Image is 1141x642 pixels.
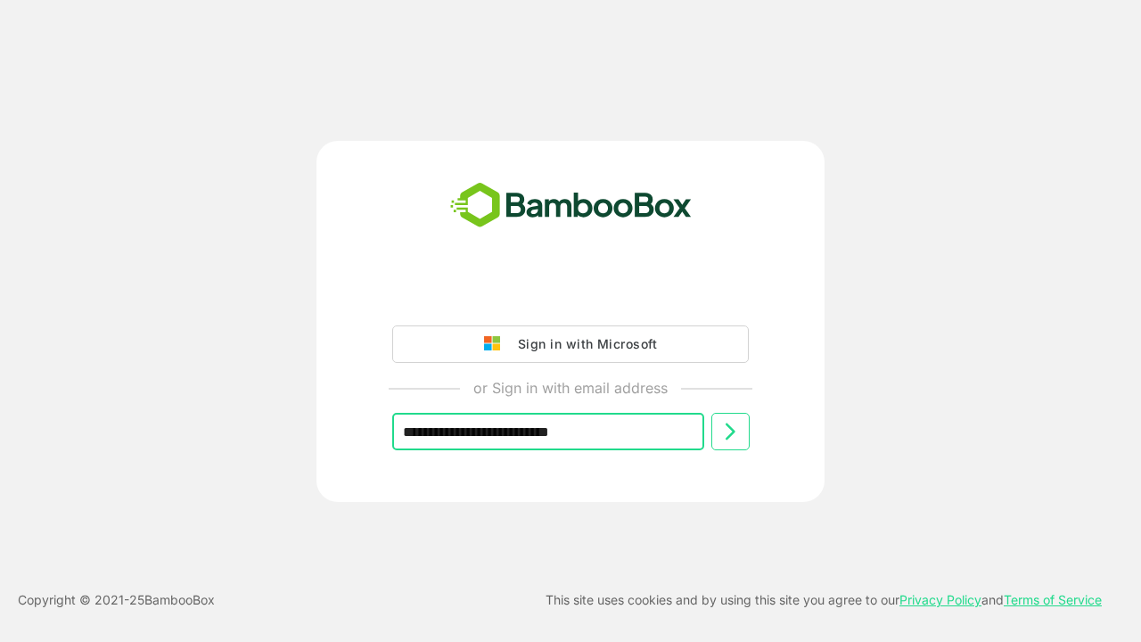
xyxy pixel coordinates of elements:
[440,177,702,235] img: bamboobox
[473,377,668,399] p: or Sign in with email address
[1004,592,1102,607] a: Terms of Service
[484,336,509,352] img: google
[509,333,657,356] div: Sign in with Microsoft
[383,276,758,315] iframe: Sign in with Google Button
[18,589,215,611] p: Copyright © 2021- 25 BambooBox
[899,592,981,607] a: Privacy Policy
[392,325,749,363] button: Sign in with Microsoft
[546,589,1102,611] p: This site uses cookies and by using this site you agree to our and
